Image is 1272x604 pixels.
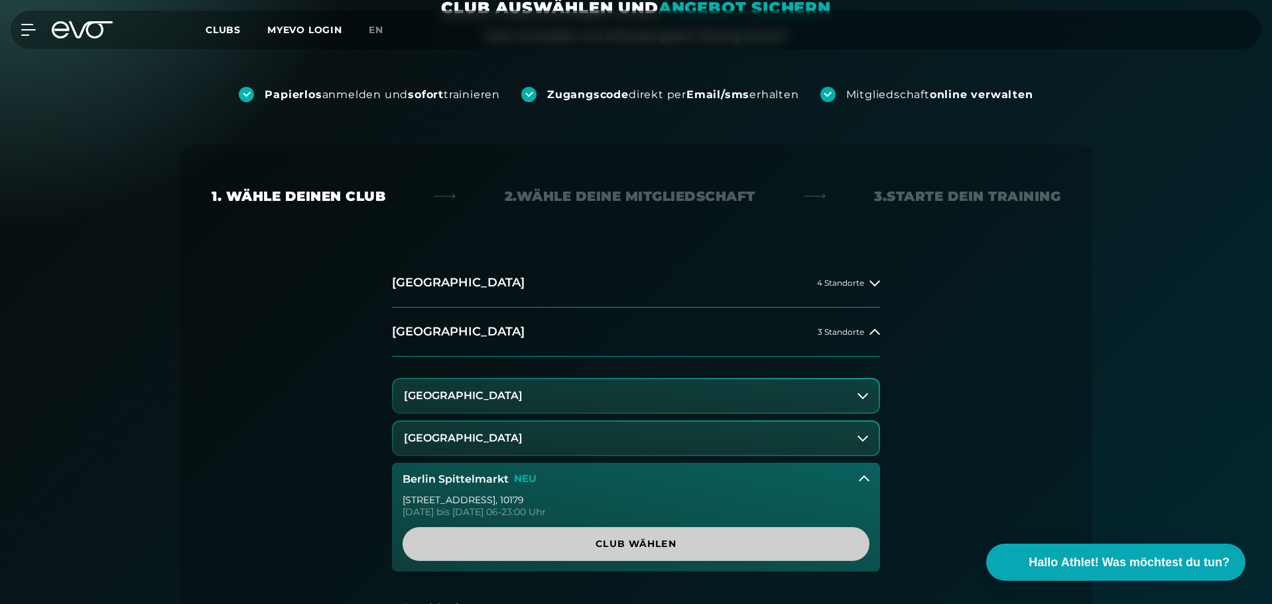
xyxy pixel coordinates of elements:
a: MYEVO LOGIN [267,24,342,36]
strong: online verwalten [930,88,1033,101]
span: Hallo Athlet! Was möchtest du tun? [1029,554,1230,572]
h2: [GEOGRAPHIC_DATA] [392,324,525,340]
button: Berlin SpittelmarktNEU [392,463,880,496]
strong: Zugangscode [547,88,629,101]
span: 4 Standorte [817,278,864,287]
div: 3. Starte dein Training [874,187,1060,206]
button: Hallo Athlet! Was möchtest du tun? [986,544,1245,581]
h2: [GEOGRAPHIC_DATA] [392,274,525,291]
button: [GEOGRAPHIC_DATA] [393,379,879,412]
span: Clubs [206,24,241,36]
div: 2. Wähle deine Mitgliedschaft [505,187,755,206]
div: 1. Wähle deinen Club [212,187,385,206]
span: 3 Standorte [818,328,864,336]
a: en [369,23,399,38]
strong: Email/sms [686,88,749,101]
a: Clubs [206,23,267,36]
div: [STREET_ADDRESS] , 10179 [403,495,869,505]
span: en [369,24,383,36]
div: direkt per erhalten [547,88,798,102]
h3: [GEOGRAPHIC_DATA] [404,390,523,402]
strong: Papierlos [265,88,322,101]
strong: sofort [408,88,444,101]
a: Club wählen [403,527,869,561]
h3: [GEOGRAPHIC_DATA] [404,432,523,444]
p: NEU [514,473,537,485]
button: [GEOGRAPHIC_DATA]4 Standorte [392,259,880,308]
button: [GEOGRAPHIC_DATA]3 Standorte [392,308,880,357]
h3: Berlin Spittelmarkt [403,473,509,485]
button: [GEOGRAPHIC_DATA] [393,422,879,455]
div: anmelden und trainieren [265,88,500,102]
div: [DATE] bis [DATE] 06-23:00 Uhr [403,507,869,516]
span: Club wählen [434,537,838,551]
div: Mitgliedschaft [846,88,1033,102]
